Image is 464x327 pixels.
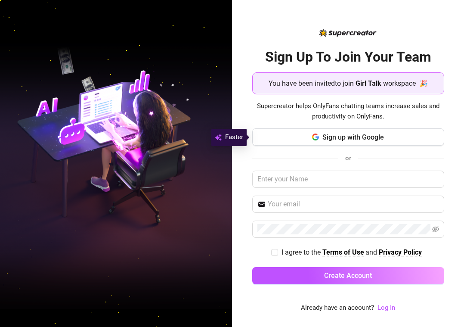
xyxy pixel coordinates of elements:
a: Log In [377,303,395,313]
a: Log In [377,304,395,311]
span: and [365,248,379,256]
img: svg%3e [215,132,222,143]
span: Faster [225,132,243,143]
img: logo-BBDzfeDw.svg [319,29,377,37]
strong: Privacy Policy [379,248,422,256]
span: or [345,154,351,162]
span: eye-invisible [432,226,439,233]
span: I agree to the [281,248,322,256]
input: Enter your Name [252,171,444,188]
button: Sign up with Google [252,128,444,146]
span: workspace 🎉 [383,78,428,89]
input: Your email [268,199,439,209]
span: Create Account [324,271,372,280]
span: You have been invited to join [269,78,354,89]
h2: Sign Up To Join Your Team [252,48,444,66]
a: Privacy Policy [379,248,422,257]
a: Terms of Use [322,248,364,257]
button: Create Account [252,267,444,284]
strong: Terms of Use [322,248,364,256]
strong: Girl Talk [356,79,381,87]
span: Already have an account? [301,303,374,313]
span: Sign up with Google [322,133,384,141]
span: Supercreator helps OnlyFans chatting teams increase sales and productivity on OnlyFans. [252,101,444,121]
